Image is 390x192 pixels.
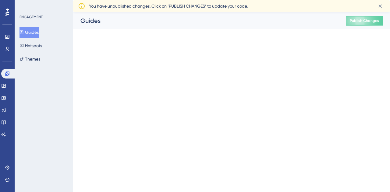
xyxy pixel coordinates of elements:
[80,16,331,25] div: Guides
[346,16,383,26] button: Publish Changes
[19,54,40,65] button: Themes
[89,2,248,10] span: You have unpublished changes. Click on ‘PUBLISH CHANGES’ to update your code.
[19,27,39,38] button: Guides
[350,18,379,23] span: Publish Changes
[19,15,43,19] div: ENGAGEMENT
[19,40,42,51] button: Hotspots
